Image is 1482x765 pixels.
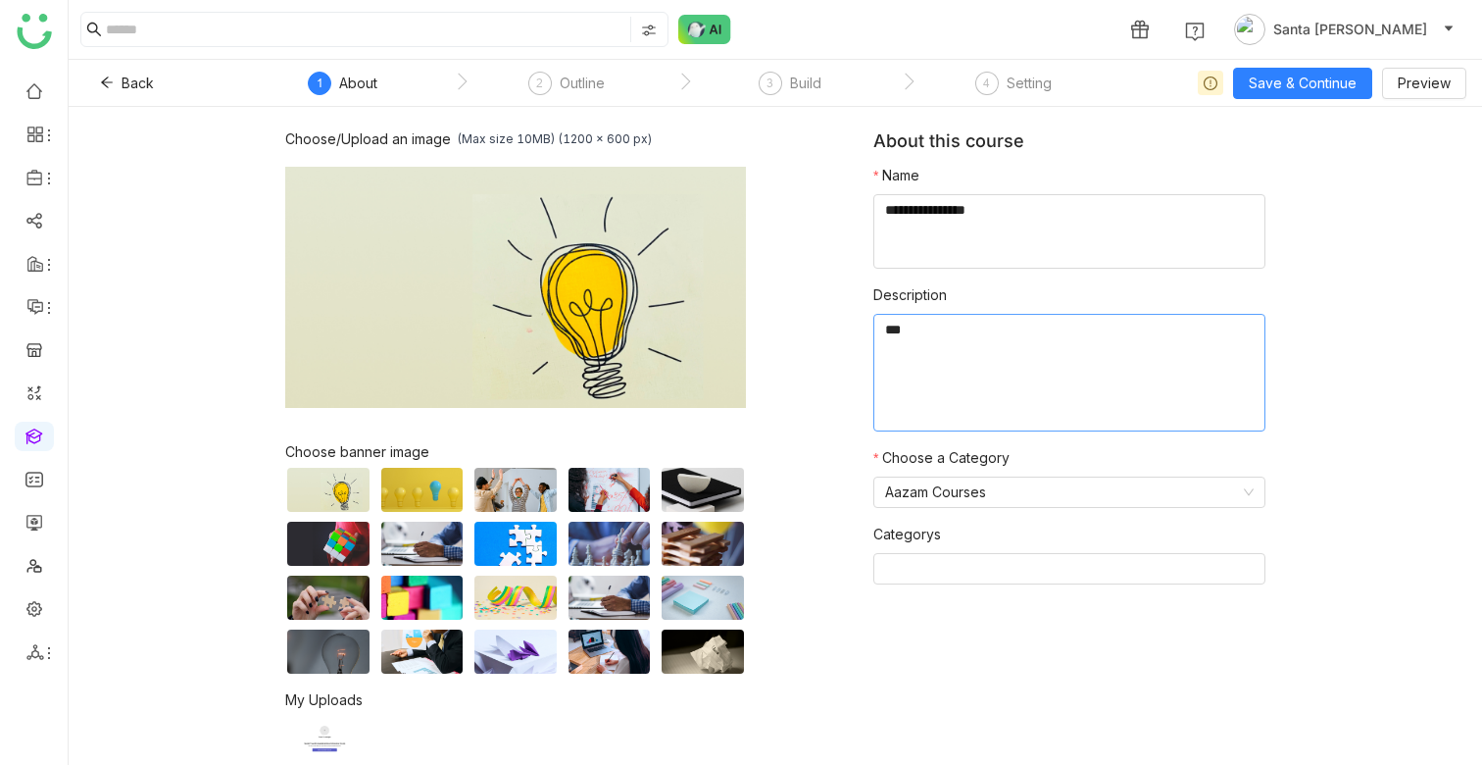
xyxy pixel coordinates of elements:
[975,72,1052,107] div: 4Setting
[873,165,919,186] label: Name
[317,76,323,90] span: 1
[641,23,657,38] img: search-type.svg
[285,130,451,147] div: Choose/Upload an image
[766,76,773,90] span: 3
[457,131,652,146] div: (Max size 10MB) (1200 x 600 px)
[873,130,1265,165] div: About this course
[983,76,990,90] span: 4
[1382,68,1466,99] button: Preview
[873,447,1010,469] label: Choose a Category
[339,72,377,95] div: About
[678,15,731,44] img: ask-buddy-normal.svg
[308,72,377,107] div: 1About
[285,443,746,460] div: Choose banner image
[17,14,52,49] img: logo
[1234,14,1265,45] img: avatar
[1230,14,1458,45] button: Santa [PERSON_NAME]
[122,73,154,94] span: Back
[790,72,821,95] div: Build
[84,68,170,99] button: Back
[1273,19,1427,40] span: Santa [PERSON_NAME]
[873,284,947,306] label: Description
[1007,72,1052,95] div: Setting
[536,76,543,90] span: 2
[1398,73,1451,94] span: Preview
[560,72,605,95] div: Outline
[885,478,1254,507] nz-select-item: Aazam Courses
[873,524,941,545] label: Categorys
[1185,22,1205,41] img: help.svg
[759,72,821,107] div: 3Build
[1249,73,1357,94] span: Save & Continue
[1233,68,1372,99] button: Save & Continue
[285,691,873,708] div: My Uploads
[528,72,605,107] div: 2Outline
